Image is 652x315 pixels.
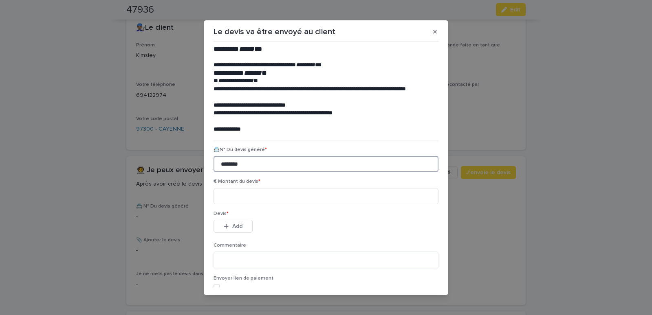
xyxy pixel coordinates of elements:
button: Add [214,220,253,233]
span: € Montant du devis [214,179,260,184]
span: 📇N° Du devis généré [214,147,267,152]
span: Devis [214,211,229,216]
p: Le devis va être envoyé au client [214,27,335,37]
span: Add [232,223,242,229]
span: Commentaire [214,243,246,248]
span: Envoyer lien de paiement [214,276,273,281]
